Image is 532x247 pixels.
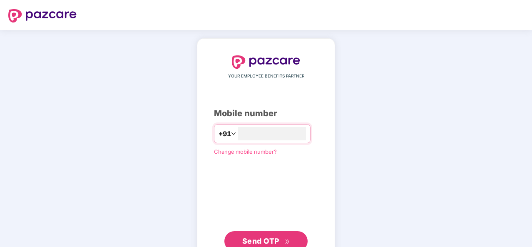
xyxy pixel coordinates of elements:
img: logo [232,55,300,69]
span: down [231,131,236,136]
img: logo [8,9,77,22]
span: double-right [285,239,290,245]
span: YOUR EMPLOYEE BENEFITS PARTNER [228,73,304,80]
a: Change mobile number? [214,148,277,155]
span: +91 [219,129,231,139]
span: Send OTP [242,237,279,245]
div: Mobile number [214,107,318,120]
